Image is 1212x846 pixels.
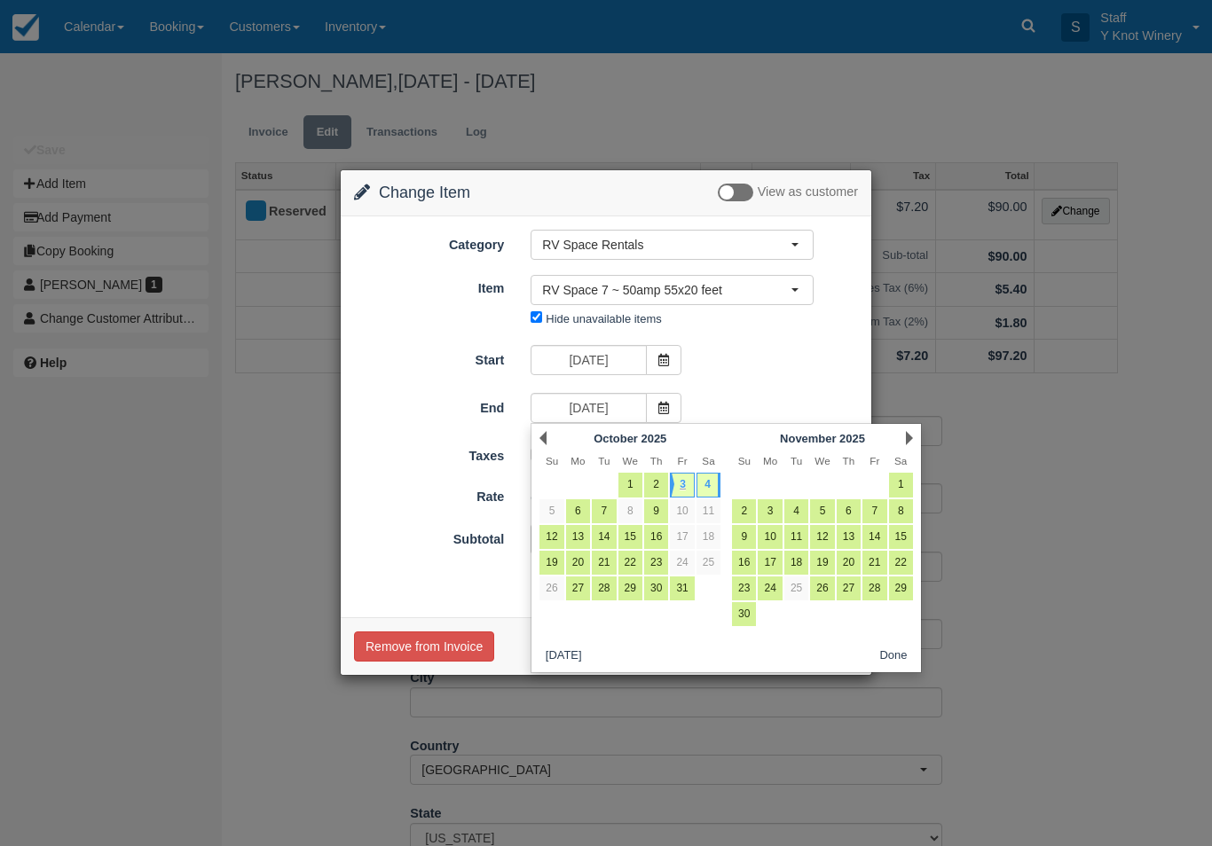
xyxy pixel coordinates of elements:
[670,576,694,600] a: 31
[697,499,720,523] a: 11
[678,455,688,466] span: Friday
[697,525,720,549] a: 18
[644,525,668,549] a: 16
[889,525,913,549] a: 15
[784,551,808,575] a: 18
[906,431,913,445] a: Next
[780,432,836,445] span: November
[670,551,694,575] a: 24
[670,499,694,523] a: 10
[862,576,886,600] a: 28
[815,455,830,466] span: Wednesday
[618,499,642,523] a: 8
[546,312,661,325] label: Hide unavailable items
[571,455,585,466] span: Monday
[894,455,907,466] span: Saturday
[379,184,470,201] span: Change Item
[843,455,855,466] span: Thursday
[592,499,616,523] a: 7
[870,455,879,466] span: Friday
[341,273,517,298] label: Item
[539,525,563,549] a: 12
[732,602,756,626] a: 30
[758,499,782,523] a: 3
[592,551,616,575] a: 21
[758,185,858,200] span: View as customer
[670,473,694,497] a: 3
[889,576,913,600] a: 29
[763,455,777,466] span: Monday
[738,455,751,466] span: Sunday
[644,576,668,600] a: 30
[810,499,834,523] a: 5
[784,576,808,600] a: 25
[837,499,861,523] a: 6
[566,576,590,600] a: 27
[702,455,714,466] span: Saturday
[354,631,494,662] button: Remove from Invoice
[862,525,886,549] a: 14
[341,230,517,255] label: Category
[837,551,861,575] a: 20
[697,551,720,575] a: 25
[732,499,756,523] a: 2
[889,499,913,523] a: 8
[539,499,563,523] a: 5
[341,524,517,549] label: Subtotal
[732,551,756,575] a: 16
[566,525,590,549] a: 13
[758,576,782,600] a: 24
[641,432,667,445] span: 2025
[758,525,782,549] a: 10
[837,576,861,600] a: 27
[341,441,517,466] label: Taxes
[566,551,590,575] a: 20
[539,645,588,667] button: [DATE]
[341,345,517,370] label: Start
[839,432,865,445] span: 2025
[592,576,616,600] a: 28
[889,473,913,497] a: 1
[644,473,668,497] a: 2
[618,525,642,549] a: 15
[784,499,808,523] a: 4
[889,551,913,575] a: 22
[531,275,814,305] button: RV Space 7 ~ 50amp 55x20 feet
[542,236,791,254] span: RV Space Rentals
[732,576,756,600] a: 23
[791,455,802,466] span: Tuesday
[539,431,547,445] a: Prev
[341,393,517,418] label: End
[598,455,610,466] span: Tuesday
[623,455,638,466] span: Wednesday
[732,525,756,549] a: 9
[539,576,563,600] a: 26
[618,473,642,497] a: 1
[810,576,834,600] a: 26
[810,525,834,549] a: 12
[592,525,616,549] a: 14
[517,483,871,513] div: 2 Days @ $45.00
[784,525,808,549] a: 11
[837,525,861,549] a: 13
[670,525,694,549] a: 17
[542,281,791,299] span: RV Space 7 ~ 50amp 55x20 feet
[810,551,834,575] a: 19
[566,499,590,523] a: 6
[618,576,642,600] a: 29
[539,551,563,575] a: 19
[862,551,886,575] a: 21
[650,455,663,466] span: Thursday
[873,645,915,667] button: Done
[644,551,668,575] a: 23
[341,482,517,506] label: Rate
[644,499,668,523] a: 9
[546,455,558,466] span: Sunday
[594,432,638,445] span: October
[697,473,720,497] a: 4
[618,551,642,575] a: 22
[758,551,782,575] a: 17
[862,499,886,523] a: 7
[531,230,814,260] button: RV Space Rentals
